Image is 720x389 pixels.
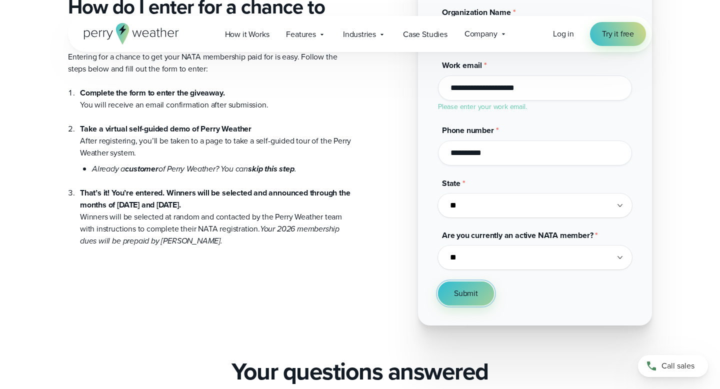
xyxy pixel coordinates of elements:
[442,6,511,18] span: Organization Name
[442,124,494,136] span: Phone number
[464,28,497,40] span: Company
[438,281,494,305] button: Submit
[80,87,224,98] strong: Complete the form to enter the giveaway.
[442,59,482,71] span: Work email
[80,223,339,246] em: Your 2026 membership dues will be prepaid by [PERSON_NAME].
[661,360,694,372] span: Call sales
[394,24,456,44] a: Case Studies
[80,123,251,134] strong: Take a virtual self-guided demo of Perry Weather
[438,101,527,112] label: Please enter your work email.
[442,229,593,241] span: Are you currently an active NATA member?
[602,28,634,40] span: Try it free
[80,187,350,210] strong: That’s it! You’re entered. Winners will be selected and announced through the months of [DATE] an...
[553,28,574,40] a: Log in
[80,111,352,175] li: After registering, you’ll be taken to a page to take a self-guided tour of the Perry Weather system.
[92,163,296,174] em: Already a of Perry Weather? You can .
[225,28,269,40] span: How it Works
[248,163,294,174] strong: skip this step
[80,87,352,111] li: You will receive an email confirmation after submission.
[80,175,352,247] li: Winners will be selected at random and contacted by the Perry Weather team with instructions to c...
[125,163,158,174] strong: customer
[68,51,352,75] p: Entering for a chance to get your NATA membership paid for is easy. Follow the steps below and fi...
[231,357,488,385] h2: Your questions answered
[286,28,316,40] span: Features
[590,22,646,46] a: Try it free
[216,24,278,44] a: How it Works
[454,287,478,299] span: Submit
[553,28,574,39] span: Log in
[442,177,460,189] span: State
[638,355,708,377] a: Call sales
[343,28,376,40] span: Industries
[403,28,447,40] span: Case Studies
